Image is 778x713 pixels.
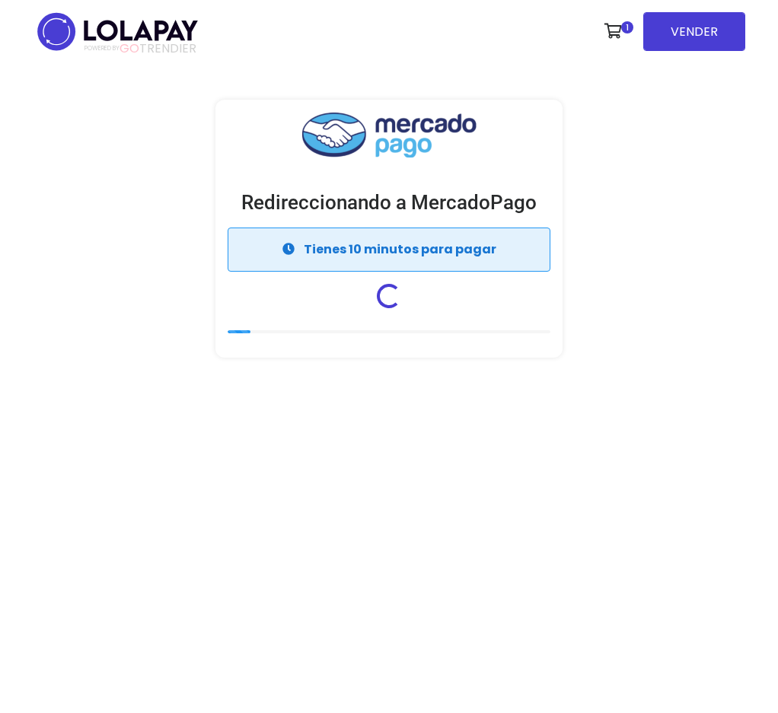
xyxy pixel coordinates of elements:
[228,191,550,215] h3: Redireccionando a MercadoPago
[304,240,496,258] strong: Tienes 10 minutos para pagar
[597,8,637,54] a: 1
[84,42,196,56] span: TRENDIER
[33,8,202,56] img: logo
[120,40,139,57] span: GO
[643,12,745,51] a: VENDER
[621,21,633,33] span: 1
[84,44,120,53] span: POWERED BY
[302,112,477,158] img: MercadoPago Logo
